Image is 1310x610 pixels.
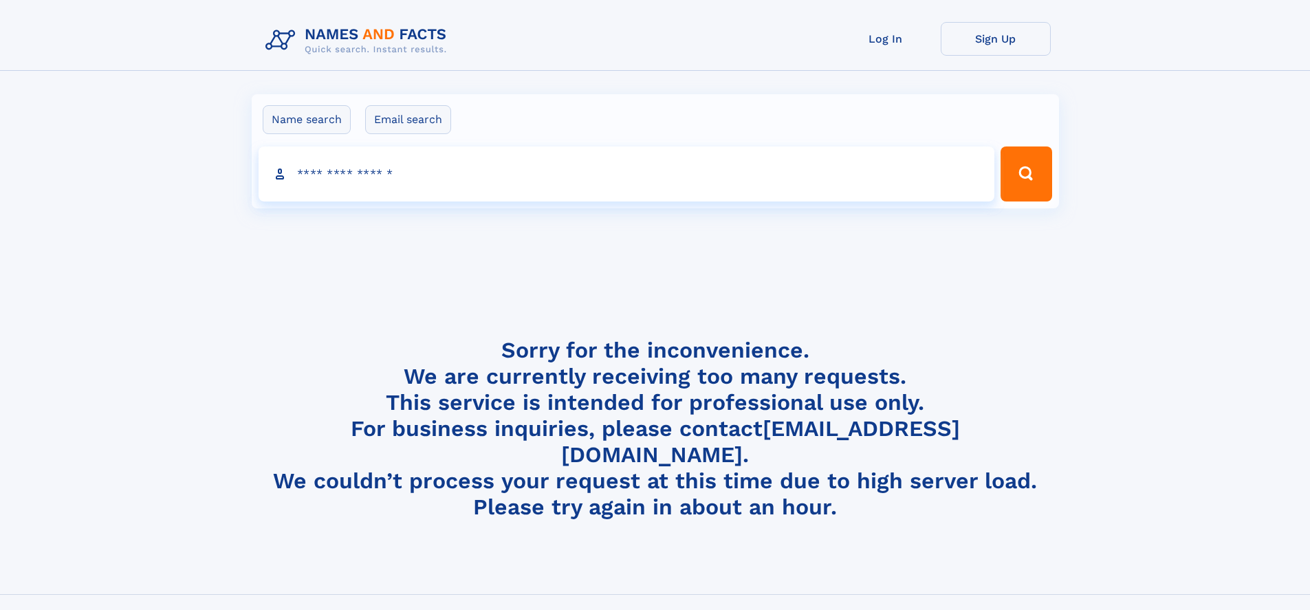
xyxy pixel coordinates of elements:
[263,105,351,134] label: Name search
[1001,146,1051,201] button: Search Button
[260,337,1051,521] h4: Sorry for the inconvenience. We are currently receiving too many requests. This service is intend...
[941,22,1051,56] a: Sign Up
[365,105,451,134] label: Email search
[561,415,960,468] a: [EMAIL_ADDRESS][DOMAIN_NAME]
[259,146,995,201] input: search input
[260,22,458,59] img: Logo Names and Facts
[831,22,941,56] a: Log In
